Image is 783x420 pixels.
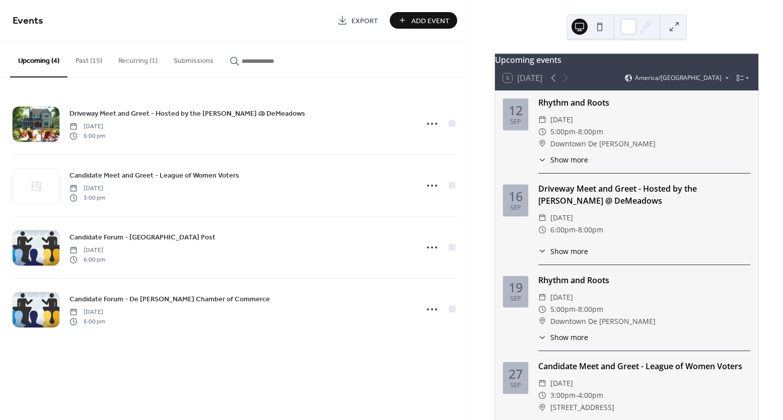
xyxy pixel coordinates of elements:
[550,291,573,303] span: [DATE]
[578,224,603,236] span: 8:00pm
[538,360,750,372] div: Candidate Meet and Greet - League of Women Voters
[538,291,546,303] div: ​
[538,246,588,257] button: ​Show more
[576,224,578,236] span: -
[538,315,546,327] div: ​
[550,126,576,138] span: 5:00pm
[550,389,576,401] span: 3:00pm
[550,401,614,413] span: [STREET_ADDRESS]
[69,184,105,193] span: [DATE]
[550,154,588,165] span: Show more
[538,332,546,343] div: ​
[510,205,521,211] div: Sep
[510,296,521,302] div: Sep
[538,154,546,165] div: ​
[69,131,105,140] span: 6:00 pm
[69,109,305,119] span: Driveway Meet and Greet - Hosted by the [PERSON_NAME] @ DeMeadows
[69,246,105,255] span: [DATE]
[390,12,457,29] button: Add Event
[550,212,573,224] span: [DATE]
[538,97,750,109] div: Rhythm and Roots
[351,16,378,26] span: Export
[67,41,110,76] button: Past (15)
[550,224,576,236] span: 6:00pm
[576,389,578,401] span: -
[538,332,588,343] button: ​Show more
[538,389,546,401] div: ​
[578,389,603,401] span: 4:00pm
[550,332,588,343] span: Show more
[510,382,521,389] div: Sep
[69,108,305,119] a: Driveway Meet and Greet - Hosted by the [PERSON_NAME] @ DeMeadows
[578,126,603,138] span: 8:00pm
[538,246,546,257] div: ​
[538,224,546,236] div: ​
[69,170,239,181] a: Candidate Meet and Greet - League of Women Voters
[69,293,270,305] a: Candidate Forum - De [PERSON_NAME] Chamber of Commerce
[576,303,578,315] span: -
[495,54,758,66] div: Upcoming events
[509,104,523,117] div: 12
[538,303,546,315] div: ​
[69,193,105,202] span: 3:00 pm
[69,294,270,305] span: Candidate Forum - De [PERSON_NAME] Chamber of Commerce
[550,114,573,126] span: [DATE]
[69,255,105,264] span: 6:00 pm
[69,122,105,131] span: [DATE]
[550,303,576,315] span: 5:00pm
[538,138,546,150] div: ​
[538,377,546,389] div: ​
[550,246,588,257] span: Show more
[10,41,67,77] button: Upcoming (4)
[69,231,216,243] a: Candidate Forum - [GEOGRAPHIC_DATA] Post
[550,315,656,327] span: Downtown De [PERSON_NAME]
[538,154,588,165] button: ​Show more
[538,183,750,207] div: Driveway Meet and Greet - Hosted by the [PERSON_NAME] @ DeMeadows
[166,41,222,76] button: Submissions
[509,368,523,380] div: 27
[510,119,521,125] div: Sep
[69,317,105,326] span: 6:00 pm
[538,212,546,224] div: ​
[550,138,656,150] span: Downtown De [PERSON_NAME]
[110,41,166,76] button: Recurring (1)
[538,274,750,286] div: Rhythm and Roots
[538,126,546,138] div: ​
[635,75,722,81] span: America/[GEOGRAPHIC_DATA]
[411,16,450,26] span: Add Event
[330,12,386,29] a: Export
[509,281,523,294] div: 19
[550,377,573,389] span: [DATE]
[13,11,43,31] span: Events
[69,171,239,181] span: Candidate Meet and Greet - League of Women Voters
[576,126,578,138] span: -
[69,232,216,243] span: Candidate Forum - [GEOGRAPHIC_DATA] Post
[509,190,523,203] div: 16
[69,308,105,317] span: [DATE]
[538,114,546,126] div: ​
[538,401,546,413] div: ​
[578,303,603,315] span: 8:00pm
